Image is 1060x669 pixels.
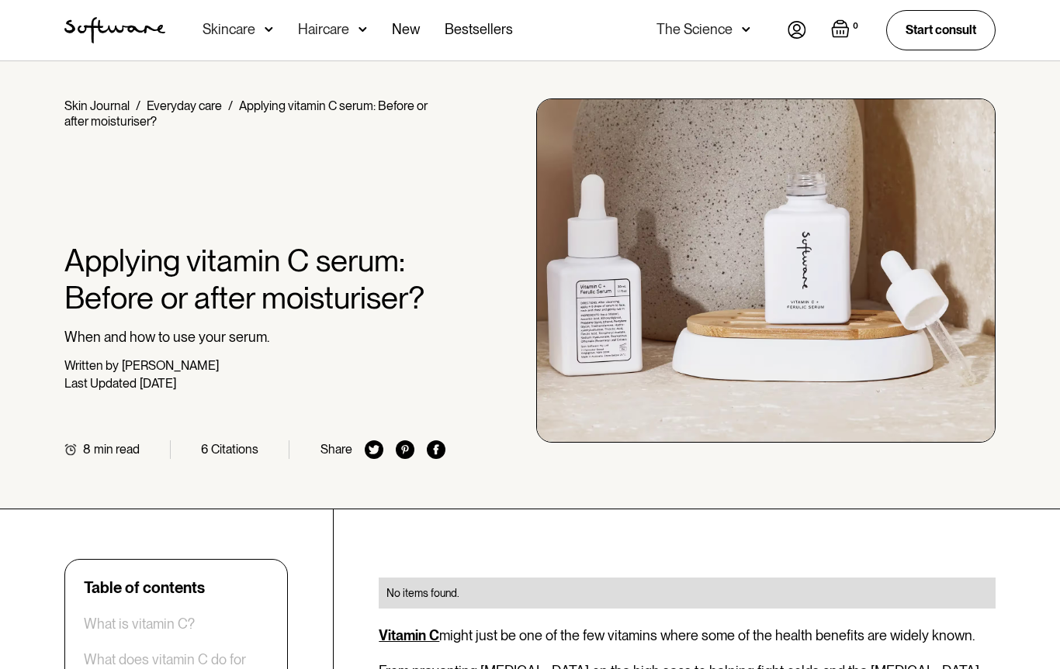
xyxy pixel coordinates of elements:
[742,22,750,37] img: arrow down
[831,19,861,41] a: Open cart
[379,627,439,643] a: Vitamin C
[656,22,733,37] div: The Science
[147,98,222,113] a: Everyday care
[122,358,219,373] div: [PERSON_NAME]
[427,440,445,459] img: facebook icon
[228,98,233,113] div: /
[140,376,176,391] div: [DATE]
[320,442,352,457] div: Share
[84,616,195,633] a: What is vitamin C?
[83,442,91,457] div: 8
[386,585,988,601] div: No items found.
[359,22,367,37] img: arrow down
[850,19,861,33] div: 0
[886,10,996,50] a: Start consult
[64,358,119,373] div: Written by
[64,98,428,129] div: Applying vitamin C serum: Before or after moisturiser?
[265,22,273,37] img: arrow down
[64,17,165,43] a: home
[64,242,445,316] h1: Applying vitamin C serum: Before or after moisturiser?
[94,442,140,457] div: min read
[64,376,137,391] div: Last Updated
[136,98,140,113] div: /
[201,442,208,457] div: 6
[379,627,996,644] p: might just be one of the few vitamins where some of the health benefits are widely known.
[64,98,130,113] a: Skin Journal
[64,329,445,346] p: When and how to use your serum.
[396,440,414,459] img: pinterest icon
[298,22,349,37] div: Haircare
[64,17,165,43] img: Software Logo
[365,440,383,459] img: twitter icon
[211,442,258,457] div: Citations
[203,22,255,37] div: Skincare
[84,578,205,597] div: Table of contents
